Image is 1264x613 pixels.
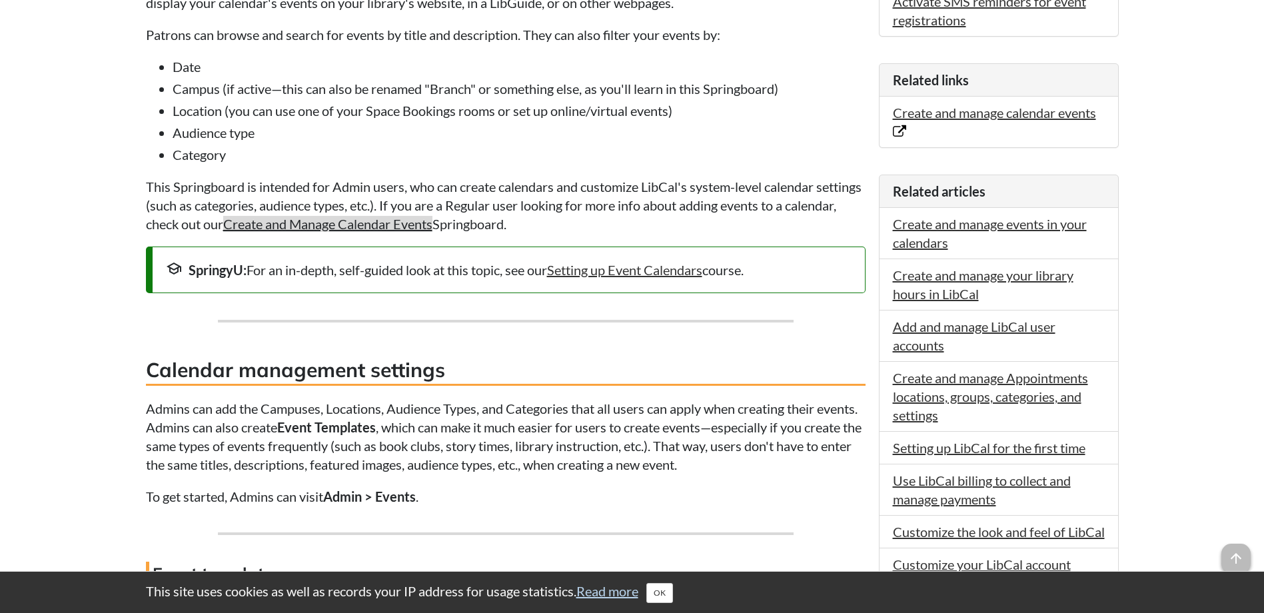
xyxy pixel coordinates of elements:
li: Location (you can use one of your Space Bookings rooms or set up online/virtual events) [173,101,866,120]
a: Use LibCal billing to collect and manage payments [893,472,1071,507]
a: Setting up LibCal for the first time [893,440,1085,456]
button: Close [646,583,673,603]
a: Customize the look and feel of LibCal [893,524,1105,540]
strong: Admin > Events [323,488,416,504]
a: Create and manage calendar events [893,105,1096,139]
a: Create and Manage Calendar Events [223,216,432,232]
span: Related articles [893,183,985,199]
h3: Calendar management settings [146,356,866,386]
div: This site uses cookies as well as records your IP address for usage statistics. [133,582,1132,603]
div: For an in-depth, self-guided look at this topic, see our course. [166,261,852,279]
a: Read more [576,583,638,599]
a: Setting up Event Calendars [547,262,702,278]
p: Patrons can browse and search for events by title and description. They can also filter your even... [146,25,866,44]
span: school [166,261,182,277]
strong: Event Templates [277,419,376,435]
span: Related links [893,72,969,88]
a: Create and manage events in your calendars [893,216,1087,251]
li: Campus (if active—this can also be renamed "Branch" or something else, as you'll learn in this Sp... [173,79,866,98]
span: arrow_upward [1221,544,1251,573]
p: To get started, Admins can visit . [146,487,866,506]
a: Create and manage your library hours in LibCal [893,267,1073,302]
a: Add and manage LibCal user accounts [893,318,1055,353]
li: Date [173,57,866,76]
a: Customize your LibCal account settings [893,556,1071,591]
h4: Event templates [146,562,866,585]
p: Admins can add the Campuses, Locations, Audience Types, and Categories that all users can apply w... [146,399,866,474]
p: This Springboard is intended for Admin users, who can create calendars and customize LibCal's sys... [146,177,866,233]
a: Create and manage Appointments locations, groups, categories, and settings [893,370,1088,423]
a: arrow_upward [1221,545,1251,561]
li: Category [173,145,866,164]
strong: SpringyU: [189,262,247,278]
li: Audience type [173,123,866,142]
